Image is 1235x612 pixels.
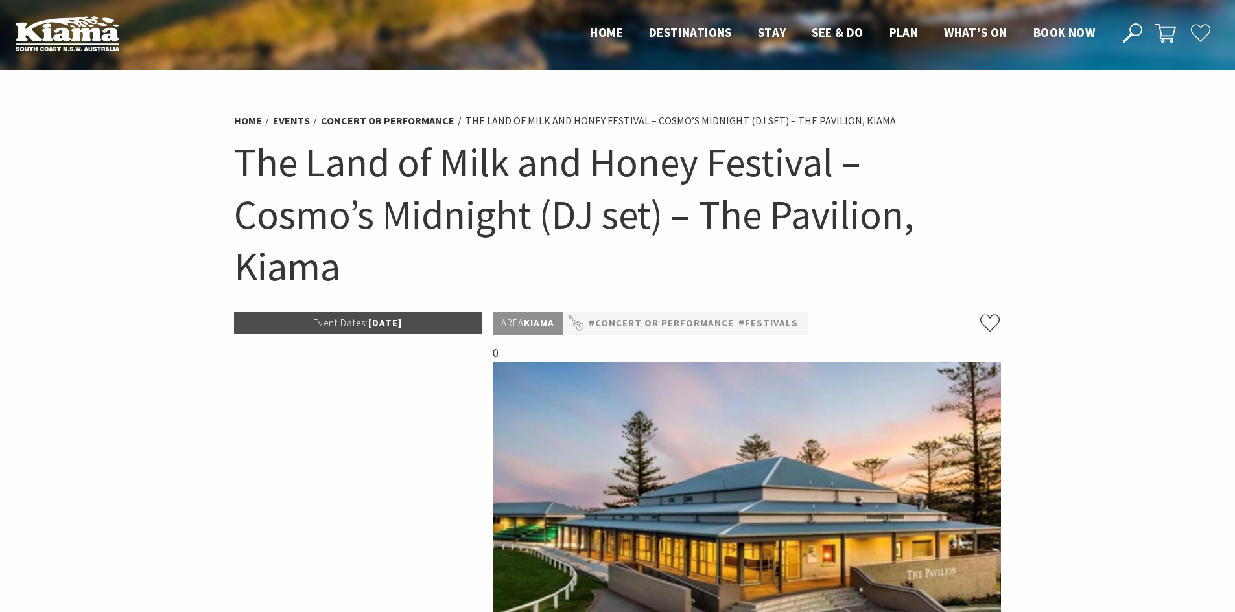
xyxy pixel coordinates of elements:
[590,25,623,40] span: Home
[16,16,119,51] img: Kiama Logo
[649,25,732,40] span: Destinations
[589,315,734,332] a: #Concert or Performance
[889,25,919,41] a: Plan
[577,23,1108,44] nav: Main Menu
[1033,25,1095,40] span: Book now
[234,114,262,128] a: Home
[313,317,368,329] span: Event Dates:
[649,25,732,41] a: Destinations
[234,136,1002,293] h1: The Land of Milk and Honey Festival – Cosmo’s Midnight (DJ set) – The Pavilion, Kiama
[889,25,919,40] span: Plan
[465,113,896,130] li: The Land of Milk and Honey Festival – Cosmo’s Midnight (DJ set) – The Pavilion, Kiama
[493,312,563,335] p: Kiama
[812,25,863,40] span: See & Do
[944,25,1007,41] a: What’s On
[758,25,786,41] a: Stay
[273,114,310,128] a: Events
[812,25,863,41] a: See & Do
[234,312,483,334] p: [DATE]
[501,317,524,329] span: Area
[944,25,1007,40] span: What’s On
[738,315,798,332] a: #Festivals
[758,25,786,40] span: Stay
[1033,25,1095,41] a: Book now
[590,25,623,41] a: Home
[321,114,454,128] a: Concert or Performance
